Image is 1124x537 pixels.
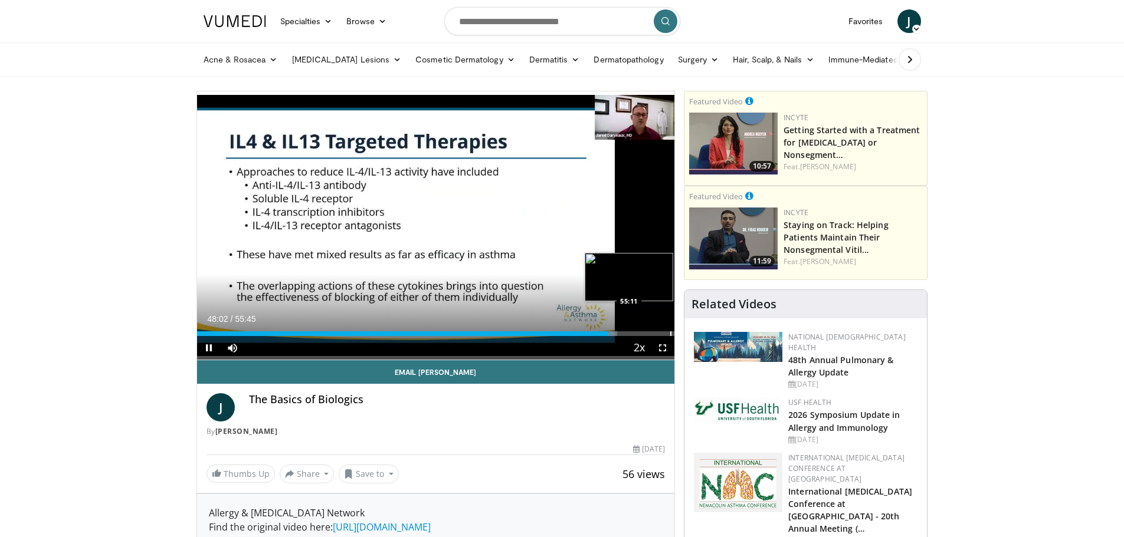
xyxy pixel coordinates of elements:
[221,336,244,360] button: Mute
[689,113,778,174] img: e02a99de-beb8-4d69-a8cb-018b1ffb8f0c.png.150x105_q85_crop-smart_upscale.jpg
[522,48,587,71] a: Dermatitis
[784,124,920,160] a: Getting Started with a Treatment for [MEDICAL_DATA] or Nonsegment…
[207,426,666,437] div: By
[197,336,221,360] button: Pause
[788,397,831,407] a: USF Health
[633,444,665,454] div: [DATE]
[726,48,821,71] a: Hair, Scalp, & Nails
[788,453,905,484] a: International [MEDICAL_DATA] Conference at [GEOGRAPHIC_DATA]
[800,256,856,266] a: [PERSON_NAME]
[788,354,893,378] a: 48th Annual Pulmonary & Allergy Update
[627,336,651,360] button: Playback Rate
[208,314,228,324] span: 48:02
[788,434,917,445] div: [DATE]
[749,256,775,266] span: 11:59
[651,336,674,360] button: Fullscreen
[788,486,912,534] a: International [MEDICAL_DATA] Conference at [GEOGRAPHIC_DATA] - 20th Annual Meeting (…
[285,48,409,71] a: [MEDICAL_DATA] Lesions
[788,332,906,352] a: National [DEMOGRAPHIC_DATA] Health
[689,113,778,174] a: 10:57
[339,9,394,33] a: Browse
[197,331,675,336] div: Progress Bar
[339,464,399,483] button: Save to
[841,9,890,33] a: Favorites
[209,506,663,534] div: Allergy & [MEDICAL_DATA] Network Find the original video here:
[197,360,675,384] a: Email [PERSON_NAME]
[231,314,233,324] span: /
[689,191,743,202] small: Featured Video
[671,48,726,71] a: Surgery
[280,464,335,483] button: Share
[784,207,808,218] a: Incyte
[215,426,278,436] a: [PERSON_NAME]
[444,7,680,35] input: Search topics, interventions
[273,9,340,33] a: Specialties
[689,96,743,107] small: Featured Video
[689,207,778,269] img: fe0751a3-754b-4fa7-bfe3-852521745b57.png.150x105_q85_crop-smart_upscale.jpg
[585,253,673,301] img: image.jpeg
[249,393,666,406] h4: The Basics of Biologics
[586,48,670,71] a: Dermatopathology
[694,453,782,512] img: 9485e4e4-7c5e-4f02-b036-ba13241ea18b.png.150x105_q85_autocrop_double_scale_upscale_version-0.2.png
[784,219,889,255] a: Staying on Track: Helping Patients Maintain Their Nonsegmental Vitil…
[749,161,775,172] span: 10:57
[235,314,255,324] span: 55:45
[197,91,675,360] video-js: Video Player
[207,393,235,421] a: J
[692,297,776,311] h4: Related Videos
[207,464,275,483] a: Thumbs Up
[694,397,782,423] img: 6ba8804a-8538-4002-95e7-a8f8012d4a11.png.150x105_q85_autocrop_double_scale_upscale_version-0.2.jpg
[784,113,808,123] a: Incyte
[689,207,778,269] a: 11:59
[408,48,522,71] a: Cosmetic Dermatology
[196,48,285,71] a: Acne & Rosacea
[204,15,266,27] img: VuMedi Logo
[788,379,917,390] div: [DATE]
[821,48,917,71] a: Immune-Mediated
[333,520,431,533] a: [URL][DOMAIN_NAME]
[784,256,922,267] div: Feat.
[622,467,665,481] span: 56 views
[694,332,782,362] img: b90f5d12-84c1-472e-b843-5cad6c7ef911.jpg.150x105_q85_autocrop_double_scale_upscale_version-0.2.jpg
[784,162,922,172] div: Feat.
[800,162,856,172] a: [PERSON_NAME]
[897,9,921,33] a: J
[788,409,900,433] a: 2026 Symposium Update in Allergy and Immunology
